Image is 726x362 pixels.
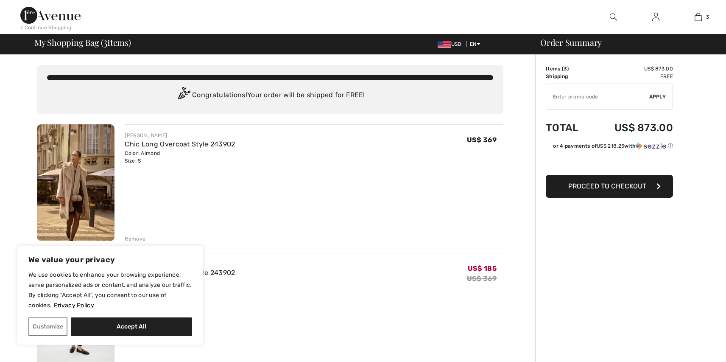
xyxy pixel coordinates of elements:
[592,73,673,80] td: Free
[467,275,497,283] s: US$ 369
[546,84,649,109] input: Promo code
[438,41,465,47] span: USD
[546,73,592,80] td: Shipping
[71,317,192,336] button: Accept All
[568,182,646,190] span: Proceed to Checkout
[671,337,718,358] iframe: Opens a widget where you can find more information
[28,255,192,265] p: We value your privacy
[610,12,617,22] img: search the website
[20,7,81,24] img: 1ère Avenue
[37,124,114,241] img: Chic Long Overcoat Style 243902
[592,113,673,142] td: US$ 873.00
[597,143,624,149] span: US$ 218.25
[592,65,673,73] td: US$ 873.00
[125,132,235,139] div: [PERSON_NAME]
[28,270,192,311] p: We use cookies to enhance your browsing experience, serve personalized ads or content, and analyz...
[677,12,719,22] a: 3
[695,12,702,22] img: My Bag
[438,41,451,48] img: US Dollar
[20,24,72,31] div: < Continue Shopping
[125,140,235,148] a: Chic Long Overcoat Style 243902
[17,246,204,345] div: We value your privacy
[53,301,95,309] a: Privacy Policy
[546,153,673,172] iframe: PayPal-paypal
[47,87,493,104] div: Congratulations! Your order will be shipped for FREE!
[553,142,673,150] div: or 4 payments of with
[125,235,145,243] div: Remove
[530,38,721,47] div: Order Summary
[175,87,192,104] img: Congratulation2.svg
[649,93,666,101] span: Apply
[467,136,497,144] span: US$ 369
[470,41,480,47] span: EN
[125,149,235,165] div: Color: Almond Size: S
[706,13,709,21] span: 3
[468,264,497,272] span: US$ 185
[546,142,673,153] div: or 4 payments ofUS$ 218.25withSezzle Click to learn more about Sezzle
[652,12,659,22] img: My Info
[546,65,592,73] td: Items ( )
[564,66,567,72] span: 3
[636,142,666,150] img: Sezzle
[28,317,67,336] button: Customize
[103,36,107,47] span: 3
[645,12,666,22] a: Sign In
[546,175,673,198] button: Proceed to Checkout
[34,38,131,47] span: My Shopping Bag ( Items)
[546,113,592,142] td: Total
